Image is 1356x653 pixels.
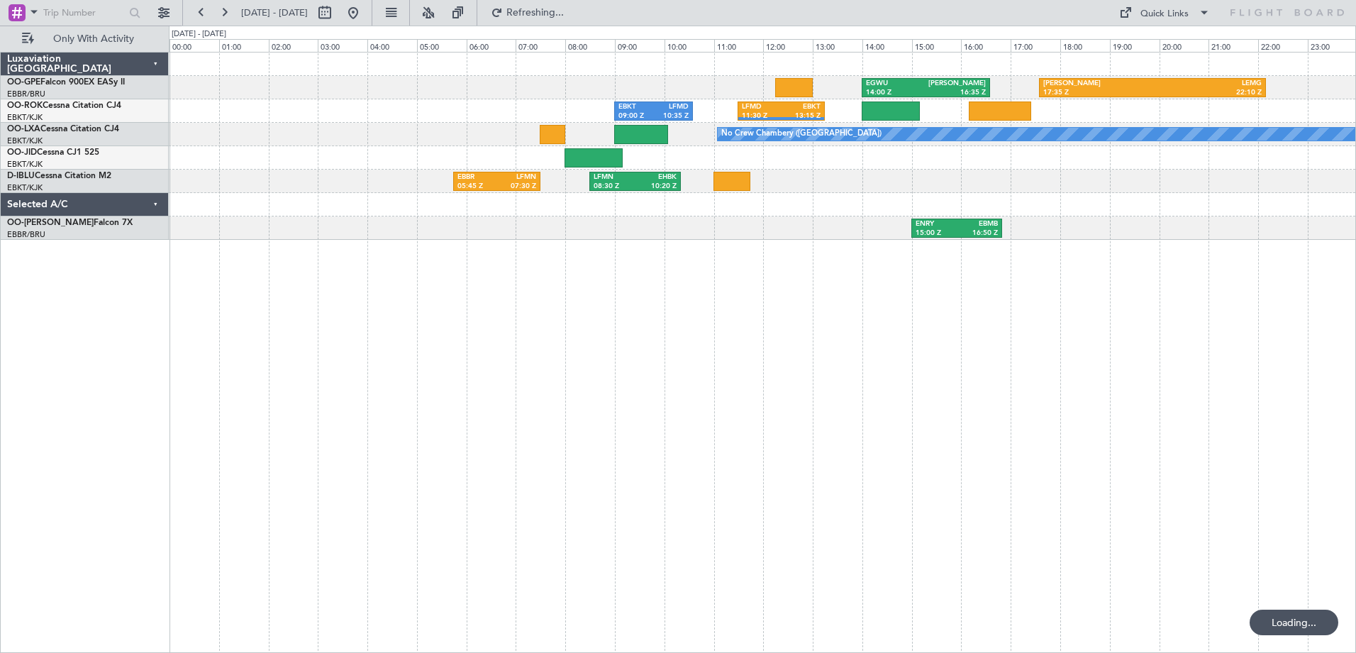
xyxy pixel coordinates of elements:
div: [DATE] - [DATE] [172,28,226,40]
div: 20:00 [1160,39,1209,52]
div: EBMB [957,219,998,229]
a: OO-JIDCessna CJ1 525 [7,148,99,157]
a: EBBR/BRU [7,229,45,240]
div: 03:00 [318,39,367,52]
a: OO-GPEFalcon 900EX EASy II [7,78,125,87]
div: 17:35 Z [1043,88,1152,98]
div: 09:00 [615,39,665,52]
span: OO-JID [7,148,37,157]
div: 05:45 Z [457,182,496,192]
div: Loading... [1250,610,1338,635]
div: 01:00 [219,39,269,52]
button: Refreshing... [484,1,569,24]
div: 13:00 [813,39,862,52]
a: EBKT/KJK [7,112,43,123]
div: 13:15 Z [782,111,821,121]
div: 22:00 [1258,39,1308,52]
div: EBKT [782,102,821,112]
a: OO-ROKCessna Citation CJ4 [7,101,121,110]
button: Quick Links [1112,1,1217,24]
div: LFMN [497,172,536,182]
div: 06:00 [467,39,516,52]
div: [PERSON_NAME] [1043,79,1152,89]
div: 15:00 Z [916,229,957,238]
div: EBBR [457,172,496,182]
div: 15:00 [912,39,962,52]
div: 05:00 [417,39,467,52]
div: 17:00 [1011,39,1060,52]
div: LEMG [1152,79,1262,89]
div: EBKT [618,102,653,112]
div: LFMD [742,102,781,112]
div: 21:00 [1208,39,1258,52]
div: ENRY [916,219,957,229]
a: EBKT/KJK [7,159,43,170]
div: 22:10 Z [1152,88,1262,98]
div: 10:00 [665,39,714,52]
div: LFMD [653,102,688,112]
div: 10:20 Z [635,182,676,192]
a: OO-LXACessna Citation CJ4 [7,125,119,133]
span: Refreshing... [506,8,565,18]
div: 14:00 [862,39,912,52]
div: [PERSON_NAME] [926,79,985,89]
span: [DATE] - [DATE] [241,6,308,19]
button: Only With Activity [16,28,154,50]
span: OO-GPE [7,78,40,87]
a: EBKT/KJK [7,182,43,193]
div: 14:00 Z [866,88,926,98]
div: 04:00 [367,39,417,52]
div: 09:00 Z [618,111,653,121]
a: D-IBLUCessna Citation M2 [7,172,111,180]
div: EGWU [866,79,926,89]
span: D-IBLU [7,172,35,180]
a: EBKT/KJK [7,136,43,146]
div: No Crew Chambery ([GEOGRAPHIC_DATA]) [721,124,882,145]
a: OO-[PERSON_NAME]Falcon 7X [7,219,133,227]
div: 07:00 [516,39,565,52]
div: 07:30 Z [497,182,536,192]
span: Only With Activity [37,34,150,44]
div: 00:00 [169,39,219,52]
div: 02:00 [269,39,318,52]
div: 11:30 Z [742,111,781,121]
div: 19:00 [1110,39,1160,52]
input: Trip Number [43,2,125,23]
div: 16:00 [961,39,1011,52]
div: 16:50 Z [957,229,998,238]
div: 10:35 Z [653,111,688,121]
span: OO-LXA [7,125,40,133]
div: EHBK [635,172,676,182]
div: 12:00 [763,39,813,52]
div: 18:00 [1060,39,1110,52]
div: 11:00 [714,39,764,52]
div: 08:30 Z [594,182,635,192]
a: EBBR/BRU [7,89,45,99]
div: 08:00 [565,39,615,52]
span: OO-[PERSON_NAME] [7,219,94,227]
div: Quick Links [1140,7,1189,21]
div: LFMN [594,172,635,182]
span: OO-ROK [7,101,43,110]
div: 16:35 Z [926,88,985,98]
